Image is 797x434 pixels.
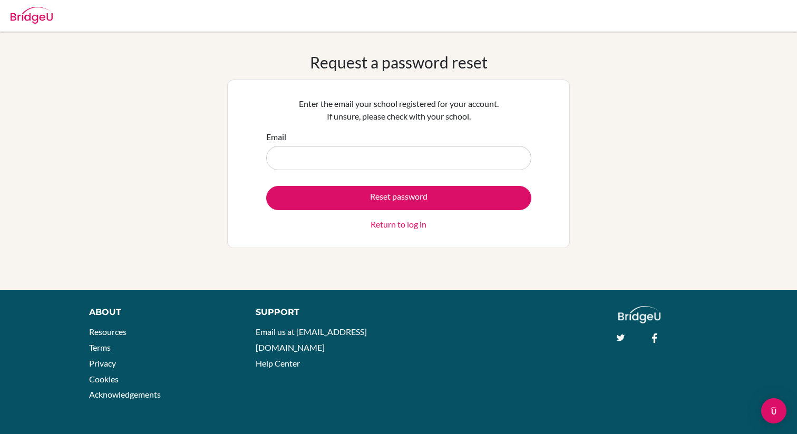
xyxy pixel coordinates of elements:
[89,327,127,337] a: Resources
[89,306,232,319] div: About
[266,186,531,210] button: Reset password
[256,327,367,352] a: Email us at [EMAIL_ADDRESS][DOMAIN_NAME]
[89,358,116,368] a: Privacy
[618,306,661,323] img: logo_white@2x-f4f0deed5e89b7ecb1c2cc34c3e3d731f90f0f143d5ea2071677605dd97b5244.png
[256,358,300,368] a: Help Center
[371,218,426,231] a: Return to log in
[89,374,119,384] a: Cookies
[266,131,286,143] label: Email
[11,7,53,24] img: Bridge-U
[266,97,531,123] p: Enter the email your school registered for your account. If unsure, please check with your school.
[89,389,161,399] a: Acknowledgements
[310,53,488,72] h1: Request a password reset
[256,306,387,319] div: Support
[89,342,111,352] a: Terms
[761,398,786,423] div: Open Intercom Messenger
